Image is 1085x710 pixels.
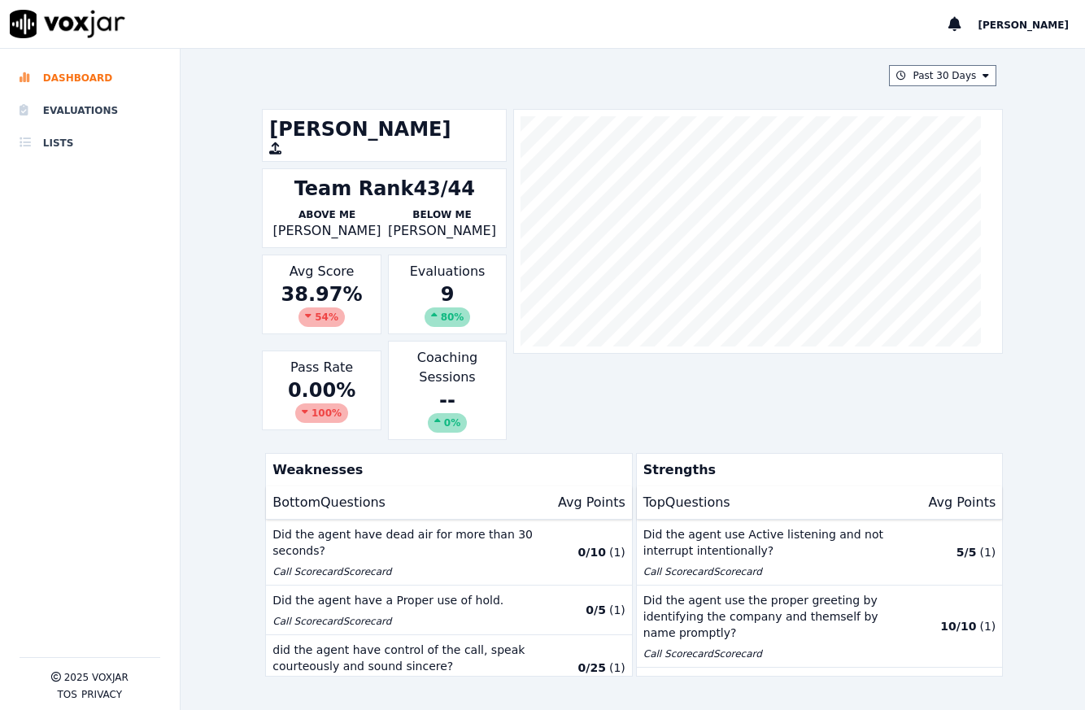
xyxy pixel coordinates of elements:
[637,454,996,486] p: Strengths
[269,377,373,423] div: 0.00 %
[58,688,77,701] button: TOS
[637,520,1002,586] button: Did the agent use Active listening and not interrupt intentionally? Call ScorecardScorecard 5/5 (1)
[20,62,160,94] a: Dashboard
[956,544,977,560] p: 5 / 5
[395,387,499,433] div: --
[979,544,996,560] p: ( 1 )
[578,544,606,560] p: 0 / 10
[388,255,507,334] div: Evaluations
[272,615,537,628] p: Call Scorecard Scorecard
[10,10,125,38] img: voxjar logo
[81,688,122,701] button: Privacy
[269,221,384,241] p: [PERSON_NAME]
[266,454,625,486] p: Weaknesses
[266,635,631,701] button: did the agent have control of the call, speak courteously and sound sincere? Call ScorecardScorec...
[578,660,606,676] p: 0 / 25
[637,586,1002,668] button: Did the agent use the proper greeting by identifying the company and themself by name promptly? C...
[609,544,625,560] p: ( 1 )
[643,647,908,660] p: Call Scorecard Scorecard
[643,592,908,641] p: Did the agent use the proper greeting by identifying the company and themself by name promptly?
[889,65,996,86] button: Past 30 Days
[425,307,471,327] div: 80 %
[269,208,384,221] p: Above Me
[385,208,499,221] p: Below Me
[262,255,381,334] div: Avg Score
[940,618,976,634] p: 10 / 10
[64,671,129,684] p: 2025 Voxjar
[266,520,631,586] button: Did the agent have dead air for more than 30 seconds? Call ScorecardScorecard 0/10 (1)
[272,493,386,512] p: Bottom Questions
[262,351,381,430] div: Pass Rate
[395,281,499,327] div: 9
[643,493,730,512] p: Top Questions
[272,526,537,559] p: Did the agent have dead air for more than 30 seconds?
[609,660,625,676] p: ( 1 )
[643,565,908,578] p: Call Scorecard Scorecard
[298,307,345,327] div: 54 %
[294,176,475,202] div: Team Rank 43/44
[295,403,348,423] div: 100 %
[643,674,908,707] p: Did the agent go over the Contingency fee explanation
[929,493,996,512] p: Avg Points
[388,341,507,440] div: Coaching Sessions
[609,602,625,618] p: ( 1 )
[385,221,499,241] p: [PERSON_NAME]
[269,281,373,327] div: 38.97 %
[643,526,908,559] p: Did the agent use Active listening and not interrupt intentionally?
[269,116,499,142] h1: [PERSON_NAME]
[978,15,1085,34] button: [PERSON_NAME]
[558,493,625,512] p: Avg Points
[979,618,996,634] p: ( 1 )
[20,127,160,159] a: Lists
[586,602,606,618] p: 0 / 5
[428,413,467,433] div: 0%
[272,565,537,578] p: Call Scorecard Scorecard
[266,586,631,635] button: Did the agent have a Proper use of hold. Call ScorecardScorecard 0/5 (1)
[20,94,160,127] a: Evaluations
[272,642,537,674] p: did the agent have control of the call, speak courteously and sound sincere?
[978,20,1069,31] span: [PERSON_NAME]
[272,592,537,608] p: Did the agent have a Proper use of hold.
